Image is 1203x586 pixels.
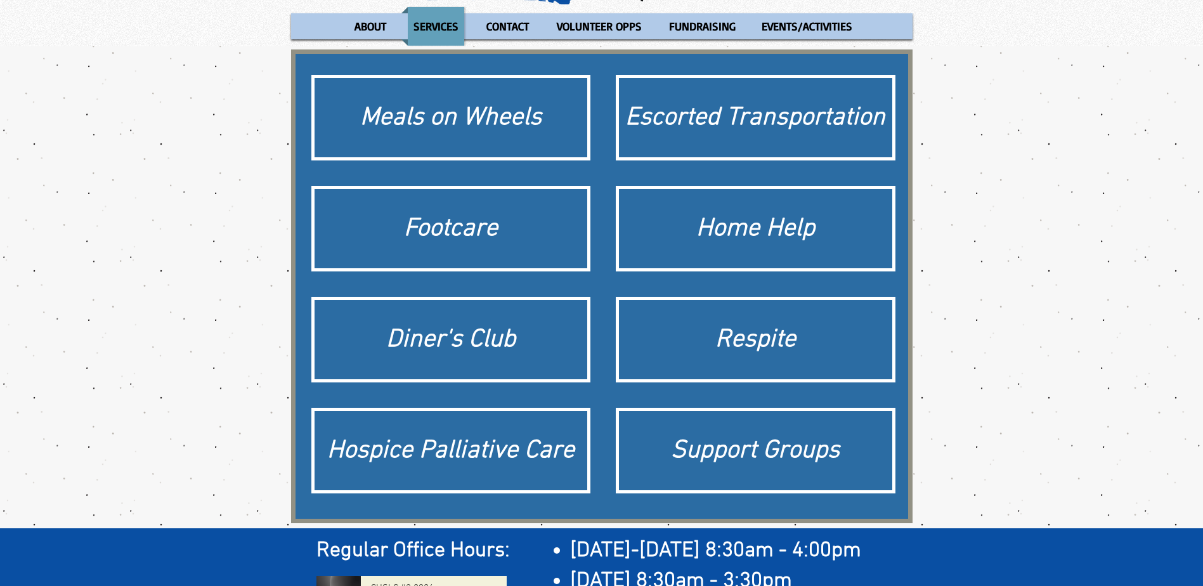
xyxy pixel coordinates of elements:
div: Support Groups [625,433,886,469]
a: Meals on Wheels [311,75,591,160]
a: FUNDRAISING [657,7,746,46]
div: Home Help [625,211,886,247]
a: Diner's Club [311,297,591,382]
div: Meals on Wheels [321,100,582,136]
div: Footcare [321,211,582,247]
a: EVENTS/ACTIVITIES [750,7,864,46]
a: Escorted Transportation [616,75,895,160]
a: Home Help [616,186,895,271]
a: CONTACT [474,7,542,46]
a: Respite [616,297,895,382]
span: [DATE]-[DATE] 8:30am - 4:00pm [570,538,861,564]
div: Respite [625,322,886,358]
div: Escorted Transportation [625,100,886,136]
h2: ​ [316,536,897,566]
span: Regular Office Hours: [316,538,510,564]
div: Hospice Palliative Care [321,433,582,469]
a: Footcare [311,186,591,271]
a: VOLUNTEER OPPS [545,7,654,46]
div: Diner's Club [321,322,582,358]
a: ABOUT [342,7,398,46]
p: EVENTS/ACTIVITIES [756,7,858,46]
p: VOLUNTEER OPPS [551,7,647,46]
p: CONTACT [481,7,535,46]
p: FUNDRAISING [663,7,741,46]
a: Support Groups [616,408,895,493]
a: SERVICES [401,7,471,46]
nav: Site [291,7,913,46]
p: SERVICES [408,7,464,46]
p: ABOUT [349,7,392,46]
div: Matrix gallery [311,75,895,509]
